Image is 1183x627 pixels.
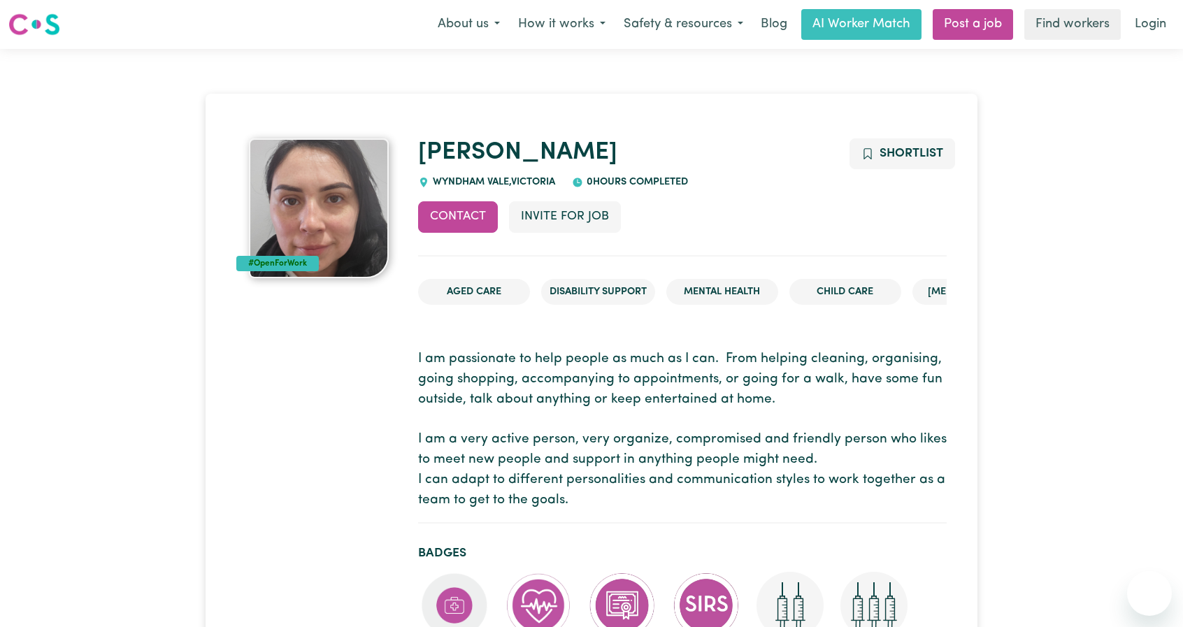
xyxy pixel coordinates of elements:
[1024,9,1121,40] a: Find workers
[801,9,922,40] a: AI Worker Match
[541,279,655,305] li: Disability Support
[418,546,947,561] h2: Badges
[429,10,509,39] button: About us
[849,138,955,169] button: Add to shortlist
[236,138,401,278] a: Angela 's profile picture'#OpenForWork
[789,279,901,305] li: Child care
[249,138,389,278] img: Angela
[666,279,778,305] li: Mental Health
[583,177,688,187] span: 0 hours completed
[8,12,60,37] img: Careseekers logo
[509,201,621,232] button: Invite for Job
[1126,9,1175,40] a: Login
[418,201,498,232] button: Contact
[615,10,752,39] button: Safety & resources
[429,177,555,187] span: WYNDHAM VALE , Victoria
[509,10,615,39] button: How it works
[933,9,1013,40] a: Post a job
[418,279,530,305] li: Aged Care
[8,8,60,41] a: Careseekers logo
[880,147,943,159] span: Shortlist
[418,349,947,510] p: I am passionate to help people as much as I can. From helping cleaning, organising, going shoppin...
[912,279,1024,305] li: [MEDICAL_DATA]
[418,140,617,165] a: [PERSON_NAME]
[752,9,796,40] a: Blog
[1127,571,1172,616] iframe: Button to launch messaging window
[236,256,319,271] div: #OpenForWork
